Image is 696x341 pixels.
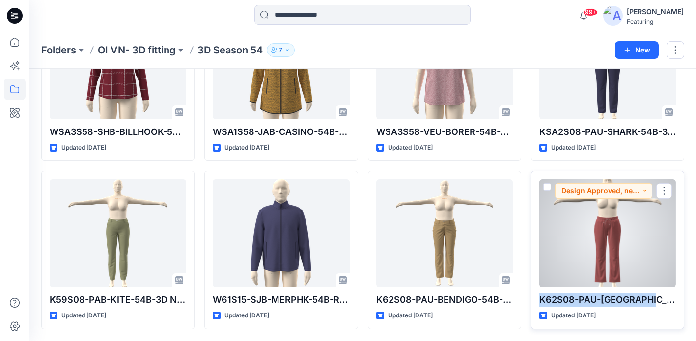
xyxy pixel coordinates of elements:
[50,179,186,287] a: K59S08-PAB-KITE-54B-3D Non physical
[551,143,596,153] p: Updated [DATE]
[213,125,349,139] p: WSA1S58-JAB-CASINO-54B-3D Non
[376,125,513,139] p: WSA3S58-VEU-BORER-54B-3D Non
[224,143,269,153] p: Updated [DATE]
[213,293,349,307] p: W61S15-SJB-MERPHK-54B-RM-Non
[376,293,513,307] p: K62S08-PAU-BENDIGO-54B- RM 3D before
[50,125,186,139] p: WSA3S58-SHB-BILLHOOK-54B- 3D Non Physical
[627,6,684,18] div: [PERSON_NAME]
[224,311,269,321] p: Updated [DATE]
[583,8,598,16] span: 99+
[197,43,263,57] p: 3D Season 54
[615,41,659,59] button: New
[98,43,176,57] a: OI VN- 3D fitting
[279,45,282,55] p: 7
[539,179,676,287] a: K62S08-PAU-SYDNEY-54B- RM 3D before
[551,311,596,321] p: Updated [DATE]
[539,293,676,307] p: K62S08-PAU-[GEOGRAPHIC_DATA]-54B- RM 3D before
[267,43,295,57] button: 7
[61,143,106,153] p: Updated [DATE]
[603,6,623,26] img: avatar
[539,125,676,139] p: KSA2S08-PAU-SHARK-54B-3D Non physical
[388,311,433,321] p: Updated [DATE]
[41,43,76,57] a: Folders
[388,143,433,153] p: Updated [DATE]
[627,18,684,25] div: Featuring
[213,179,349,287] a: W61S15-SJB-MERPHK-54B-RM-Non
[50,293,186,307] p: K59S08-PAB-KITE-54B-3D Non physical
[61,311,106,321] p: Updated [DATE]
[376,179,513,287] a: K62S08-PAU-BENDIGO-54B- RM 3D before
